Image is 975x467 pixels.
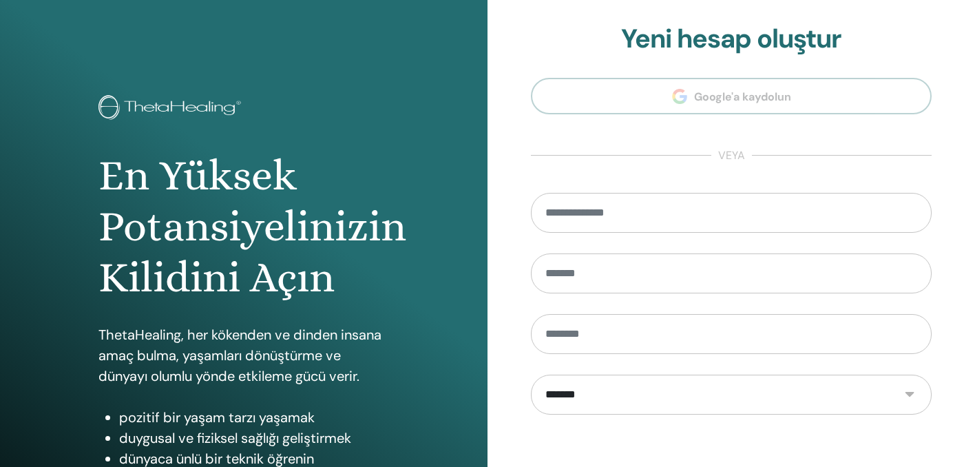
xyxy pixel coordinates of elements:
[98,150,389,304] h1: En Yüksek Potansiyelinizin Kilidini Açın
[531,23,932,55] h2: Yeni hesap oluştur
[98,324,389,386] p: ThetaHealing, her kökenden ve dinden insana amaç bulma, yaşamları dönüştürme ve dünyayı olumlu yö...
[711,147,752,164] span: veya
[119,407,389,428] li: pozitif bir yaşam tarzı yaşamak
[119,428,389,448] li: duygusal ve fiziksel sağlığı geliştirmek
